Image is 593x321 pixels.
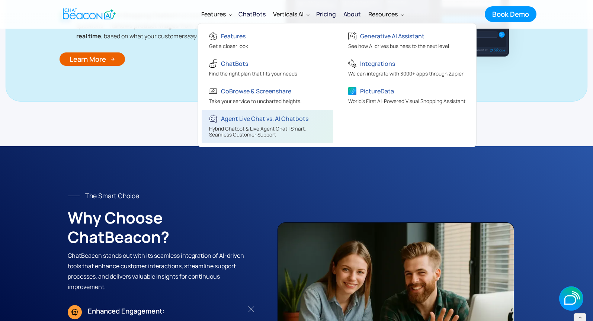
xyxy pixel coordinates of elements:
a: home [57,5,120,23]
div: ChatBots [221,58,248,69]
div: Agent Live Chat vs. AI Chatbots [221,113,308,124]
a: PictureDataWorld's First AI-Powered Visual Shopping Assistant [341,82,472,110]
a: Pricing [312,4,340,24]
h2: Why Choose ChatBeacon? [68,208,255,247]
div: The Smart Choice [85,191,139,200]
img: icon [246,304,257,315]
div: Find the right plan that fits your needs [209,71,297,78]
div: Learn More [70,54,106,64]
div: Features [201,9,226,19]
div: PictureData [360,86,394,96]
div: CoBrowse & Screenshare [221,86,291,96]
a: About [340,4,365,24]
div: Resources [368,9,398,19]
img: Arrow [110,57,115,61]
a: Book Demo [485,6,536,22]
div: Resources [365,5,407,23]
div: Features [221,31,246,41]
a: IntegrationsWe can integrate with 3000+ apps through Zapier [341,55,472,82]
span: World's First AI-Powered Visual Shopping Assistant [348,98,465,105]
nav: Features [198,23,477,147]
a: CoBrowse & ScreenshareTake your service to uncharted heights. [202,82,333,110]
div: ChatBots [238,9,266,19]
a: Learn More [60,52,125,66]
div: Enhanced Engagement: [88,305,241,317]
div: Generative AI Assistant [360,31,424,41]
div: Pricing [316,9,336,19]
img: Dropdown [401,13,404,16]
div: About [343,9,361,19]
div: Features [198,5,235,23]
img: Dropdown [229,13,232,16]
a: ChatBots [235,4,269,24]
div: Verticals AI [273,9,304,19]
img: Dropdown [307,13,310,16]
a: FeaturesGet a closer look [202,27,333,55]
div: See how AI drives business to the next level [348,43,449,51]
a: Agent Live Chat vs. AI ChatbotsHybrid Chatbot & Live Agent Chat | Smart, Seamless Customer Support [202,110,333,143]
div: Get a closer look [209,43,248,51]
div: Verticals AI [269,5,312,23]
div: Take your service to uncharted heights. [209,98,301,106]
em: say they want [187,32,225,40]
div: Integrations [360,58,395,69]
div: Book Demo [492,9,529,19]
p: ChatBeacon stands out with its seamless integration of AI-driven tools that enhance customer inte... [68,250,255,292]
div: We can integrate with 3000+ apps through Zapier [348,71,464,78]
div: Hybrid Chatbot & Live Agent Chat | Smart, Seamless Customer Support [209,126,328,139]
img: Icon [68,305,82,320]
a: ChatBotsFind the right plan that fits your needs [202,55,333,82]
a: Generative AI AssistantSee how AI drives business to the next level [341,27,472,55]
